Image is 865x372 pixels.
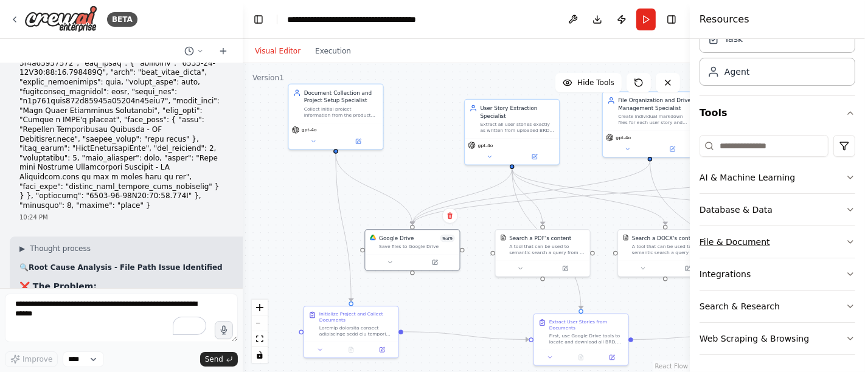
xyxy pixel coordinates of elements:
span: Hide Tools [577,78,614,88]
span: Improve [23,354,52,364]
button: Hide left sidebar [250,11,267,28]
g: Edge from 3e850154-0989-4982-b535-e6972e3b87f8 to 8ca1e5b5-b7e7-46e0-927a-954e5b0c9eae [332,154,355,301]
strong: Root Cause Analysis - File Path Issue Identified [29,263,223,272]
button: Open in side panel [651,145,694,154]
button: Send [200,352,238,367]
g: Edge from 8ca1e5b5-b7e7-46e0-927a-954e5b0c9eae to 90802291-b576-471b-8fe4-dfbc491d37ea [403,328,529,343]
div: A tool that can be used to semantic search a query from a PDF's content. [509,244,585,256]
img: PDFSearchTool [500,235,506,241]
nav: breadcrumb [287,13,424,26]
button: Hide right sidebar [663,11,680,28]
div: DOCXSearchToolSearch a DOCX's contentA tool that can be used to semantic search a query from a DO... [617,229,713,277]
div: Extract all user stories exactly as written from uploaded BRD, user story documents, and business... [481,121,555,133]
button: fit view [252,331,268,347]
g: Edge from 4482e866-fd9b-480d-8b66-baf9f8713c89 to 797153de-274f-4c1b-b7f5-20357a90b550 [409,169,516,225]
button: Click to speak your automation idea [215,321,233,339]
strong: ❌ The Problem: [19,281,97,291]
div: Save files to Google Drive [379,244,455,250]
div: User Story Extraction Specialist [481,105,555,120]
g: Edge from 3e850154-0989-4982-b535-e6972e3b87f8 to 797153de-274f-4c1b-b7f5-20357a90b550 [332,154,417,225]
button: Open in side panel [599,353,625,362]
g: Edge from 4482e866-fd9b-480d-8b66-baf9f8713c89 to 90802291-b576-471b-8fe4-dfbc491d37ea [508,169,585,309]
button: Improve [5,351,58,367]
div: Tools [700,130,855,365]
button: ▶Thought process [19,244,91,253]
div: Document Collection and Project Setup Specialist [304,89,378,104]
span: ▶ [19,244,25,253]
div: Crew [700,20,855,95]
div: File Organization and Drive Management Specialist [618,97,692,112]
div: Google DriveGoogle Drive9of9Save files to Google Drive [364,229,460,271]
button: Start a new chat [214,44,233,58]
div: 10:24 PM [19,213,223,222]
div: A tool that can be used to semantic search a query from a DOCX's content. [632,244,708,256]
img: Google Drive [370,235,376,241]
button: Database & Data [700,194,855,226]
div: React Flow controls [252,300,268,363]
g: Edge from cf687f10-5419-4649-bce3-3f308ab4df0c to 797153de-274f-4c1b-b7f5-20357a90b550 [409,161,654,225]
div: Version 1 [252,73,284,83]
h4: Resources [700,12,749,27]
div: Extract User Stories from Documents [549,319,624,331]
g: Edge from b448f67b-9921-4b8d-bbef-7f6e81246aa3 to 797153de-274f-4c1b-b7f5-20357a90b550 [409,161,830,225]
img: Logo [24,5,97,33]
button: Hide Tools [555,73,622,92]
button: Visual Editor [248,44,308,58]
div: BETA [107,12,137,27]
div: Search a DOCX's content [632,235,700,243]
div: User Story Extraction SpecialistExtract all user stories exactly as written from uploaded BRD, us... [464,99,560,165]
button: toggle interactivity [252,347,268,363]
g: Edge from 90802291-b576-471b-8fe4-dfbc491d37ea to 615fdf5c-0715-4e96-bcfd-f2fc37d00c39 [633,332,713,343]
button: AI & Machine Learning [700,162,855,193]
button: Open in side panel [336,137,380,146]
button: Tools [700,96,855,130]
div: Extract User Stories from DocumentsFirst, use Google Drive tools to locate and download all BRD, ... [533,314,628,366]
div: Loremip dolorsita consect adipiscinge sedd eiu tempori utlab: {etdolo_magn}, {aliqua_enimadm}, {v... [319,325,394,337]
div: Initialize Project and Collect Documents [319,311,394,323]
div: Create individual markdown files for each user story and organize them in the client's Google Dri... [618,114,692,126]
button: Integrations [700,258,855,290]
span: Send [205,354,223,364]
div: Agent [724,66,749,78]
span: gpt-4o [478,142,493,148]
button: zoom out [252,315,268,331]
div: Collect initial project information from the product owner including client details. Check if the... [304,106,378,118]
button: Execution [308,44,358,58]
button: Open in side panel [369,345,395,354]
div: PDFSearchToolSearch a PDF's contentA tool that can be used to semantic search a query from a PDF'... [495,229,590,277]
h2: 🔍 [19,263,392,273]
div: File Organization and Drive Management SpecialistCreate individual markdown files for each user s... [602,91,698,157]
button: zoom in [252,300,268,315]
span: Thought process [30,244,91,253]
span: gpt-4o [302,127,317,133]
div: Document Collection and Project Setup SpecialistCollect initial project information from the prod... [288,84,383,150]
div: Initialize Project and Collect DocumentsLoremip dolorsita consect adipiscinge sedd eiu tempori ut... [303,306,398,358]
button: No output available [335,345,367,354]
button: Open in side panel [666,264,709,273]
button: Search & Research [700,291,855,322]
button: Open in side panel [543,264,586,273]
a: React Flow attribution [655,363,688,370]
span: Number of enabled actions [440,235,454,243]
div: Google Drive [379,235,414,243]
button: Switch to previous chat [179,44,209,58]
button: Delete node [442,208,458,224]
button: File & Document [700,226,855,258]
button: No output available [565,353,597,362]
div: First, use Google Drive tools to locate and download all BRD, user story documents, and business ... [549,332,624,345]
button: Open in side panel [413,258,456,267]
div: Task [724,33,743,45]
textarea: To enrich screen reader interactions, please activate Accessibility in Grammarly extension settings [5,294,238,342]
button: Web Scraping & Browsing [700,323,855,354]
button: Open in side panel [513,152,556,161]
img: DOCXSearchTool [623,235,629,241]
div: Search a PDF's content [509,235,571,243]
span: gpt-4o [616,134,631,140]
